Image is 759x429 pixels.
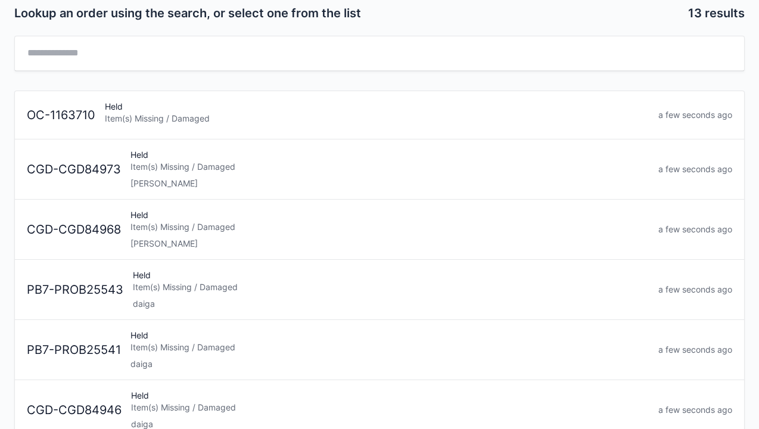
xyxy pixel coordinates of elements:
div: a few seconds ago [654,163,737,175]
div: Item(s) Missing / Damaged [130,341,649,353]
h2: Lookup an order using the search, or select one from the list [14,5,679,21]
div: Item(s) Missing / Damaged [130,161,649,173]
a: CGD-CGD84968HeldItem(s) Missing / Damaged[PERSON_NAME]a few seconds ago [15,200,744,260]
div: Item(s) Missing / Damaged [133,281,649,293]
div: daiga [130,358,649,370]
div: CGD-CGD84946 [22,402,126,419]
a: PB7-PROB25541HeldItem(s) Missing / Damageddaigaa few seconds ago [15,320,744,380]
div: Held [100,101,654,129]
div: Item(s) Missing / Damaged [130,221,649,233]
a: OC-1163710HeldItem(s) Missing / Damageda few seconds ago [15,91,744,139]
div: OC-1163710 [22,107,100,124]
div: [PERSON_NAME] [130,178,649,189]
div: CGD-CGD84968 [22,221,126,238]
h2: 13 results [688,5,745,21]
div: Held [128,269,654,310]
a: CGD-CGD84973HeldItem(s) Missing / Damaged[PERSON_NAME]a few seconds ago [15,139,744,200]
a: PB7-PROB25543HeldItem(s) Missing / Damageddaigaa few seconds ago [15,260,744,320]
div: a few seconds ago [654,344,737,356]
div: a few seconds ago [654,404,737,416]
div: a few seconds ago [654,284,737,296]
div: Item(s) Missing / Damaged [131,402,649,414]
div: Held [126,149,654,189]
div: [PERSON_NAME] [130,238,649,250]
div: PB7-PROB25541 [22,341,126,359]
div: Item(s) Missing / Damaged [105,113,649,125]
div: CGD-CGD84973 [22,161,126,178]
div: Held [126,329,654,370]
div: daiga [133,298,649,310]
div: Held [126,209,654,250]
div: a few seconds ago [654,109,737,121]
div: PB7-PROB25543 [22,281,128,299]
div: a few seconds ago [654,223,737,235]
